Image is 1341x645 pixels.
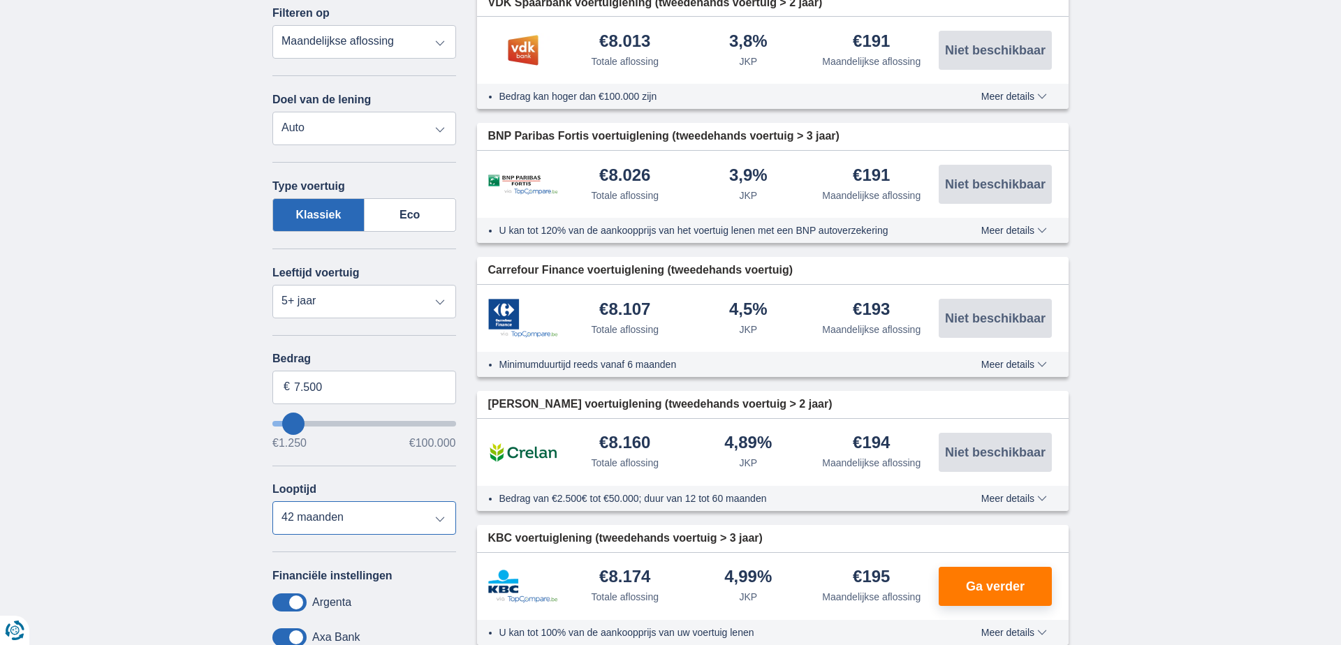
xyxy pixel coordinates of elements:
li: U kan tot 100% van de aankoopprijs van uw voertuig lenen [499,625,930,639]
label: Doel van de lening [272,94,371,106]
div: Totale aflossing [591,322,659,336]
div: Totale aflossing [591,590,659,604]
img: product.pl.alt KBC [488,570,558,603]
div: Totale aflossing [591,188,659,202]
span: BNP Paribas Fortis voertuiglening (tweedehands voertuig > 3 jaar) [488,128,840,144]
div: Maandelijkse aflossing [822,54,921,68]
button: Meer details [971,225,1057,236]
div: €195 [853,568,890,587]
div: JKP [739,188,757,202]
div: €8.107 [599,301,650,320]
div: €191 [853,33,890,52]
div: €8.013 [599,33,650,52]
div: €8.160 [599,434,650,453]
li: Minimumduurtijd reeds vanaf 6 maanden [499,357,930,371]
span: Meer details [981,359,1047,369]
li: U kan tot 120% van de aankoopprijs van het voertuig lenen met een BNP autoverzekering [499,223,930,237]
div: 3,9% [729,167,768,186]
span: Meer details [981,91,1047,101]
div: 4,5% [729,301,768,320]
div: JKP [739,456,757,470]
span: Meer details [981,225,1047,235]
label: Bedrag [272,353,456,365]
span: KBC voertuiglening (tweedehands voertuig > 3 jaar) [488,531,763,547]
span: Ga verder [966,580,1025,593]
span: [PERSON_NAME] voertuiglening (tweedehands voertuig > 2 jaar) [488,396,833,413]
span: Niet beschikbaar [945,446,1046,459]
img: product.pl.alt Carrefour Finance [488,299,558,338]
div: Maandelijkse aflossing [822,456,921,470]
label: Axa Bank [312,631,360,644]
button: Niet beschikbaar [939,31,1052,70]
div: €191 [853,167,890,186]
span: €100.000 [409,438,456,449]
span: Meer details [981,494,1047,503]
div: Totale aflossing [591,456,659,470]
span: Meer details [981,628,1047,637]
label: Filteren op [272,7,330,20]
li: Bedrag van €2.500€ tot €50.000; duur van 12 tot 60 maanden [499,491,930,505]
img: product.pl.alt VDK bank [488,33,558,68]
li: Bedrag kan hoger dan €100.000 zijn [499,89,930,103]
div: €8.174 [599,568,650,587]
label: Looptijd [272,483,316,496]
button: Meer details [971,493,1057,504]
div: Totale aflossing [591,54,659,68]
div: JKP [739,590,757,604]
input: wantToBorrow [272,421,456,427]
img: product.pl.alt BNP Paribas Fortis [488,175,558,195]
label: Financiële instellingen [272,570,393,582]
label: Eco [365,198,456,232]
div: 4,89% [724,434,772,453]
div: Maandelijkse aflossing [822,322,921,336]
div: JKP [739,322,757,336]
span: Carrefour Finance voertuiglening (tweedehands voertuig) [488,262,793,279]
label: Argenta [312,596,351,609]
span: Niet beschikbaar [945,44,1046,57]
div: €8.026 [599,167,650,186]
div: 4,99% [724,568,772,587]
button: Niet beschikbaar [939,433,1052,472]
div: JKP [739,54,757,68]
div: 3,8% [729,33,768,52]
button: Niet beschikbaar [939,165,1052,204]
span: €1.250 [272,438,307,449]
span: Niet beschikbaar [945,312,1046,325]
button: Meer details [971,91,1057,102]
span: Niet beschikbaar [945,178,1046,191]
span: € [284,379,290,395]
div: Maandelijkse aflossing [822,590,921,604]
div: Maandelijkse aflossing [822,188,921,202]
button: Ga verder [939,567,1052,606]
button: Meer details [971,359,1057,370]
label: Type voertuig [272,180,345,193]
div: €194 [853,434,890,453]
button: Meer details [971,627,1057,638]
label: Leeftijd voertuig [272,267,359,279]
button: Niet beschikbaar [939,299,1052,338]
label: Klassiek [272,198,365,232]
div: €193 [853,301,890,320]
img: product.pl.alt Crelan [488,435,558,470]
